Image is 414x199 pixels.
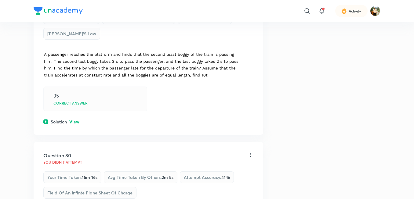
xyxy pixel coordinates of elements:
[43,152,71,159] h5: Question 30
[162,174,173,180] span: 2m 8s
[51,119,67,125] h6: Solution
[43,119,48,124] img: solution.svg
[69,120,79,124] p: View
[34,7,83,15] img: Company Logo
[104,171,177,183] div: Avg time taken by others :
[82,174,97,180] span: 16m 16s
[43,187,136,199] div: Field of an Infinte Plane Sheet of Charge
[370,6,380,16] img: Arpit Kumar Gautam
[180,171,234,183] div: Attempt accuracy :
[53,93,59,98] div: 35
[43,160,82,164] p: You didn't Attempt
[221,174,230,180] span: 41 %
[53,101,88,105] p: Correct answer
[43,51,242,80] img: 29-08-25-01:34:11-PM
[341,7,347,15] img: activity
[43,28,100,40] div: [PERSON_NAME]'s Law
[43,171,101,183] div: Your time taken :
